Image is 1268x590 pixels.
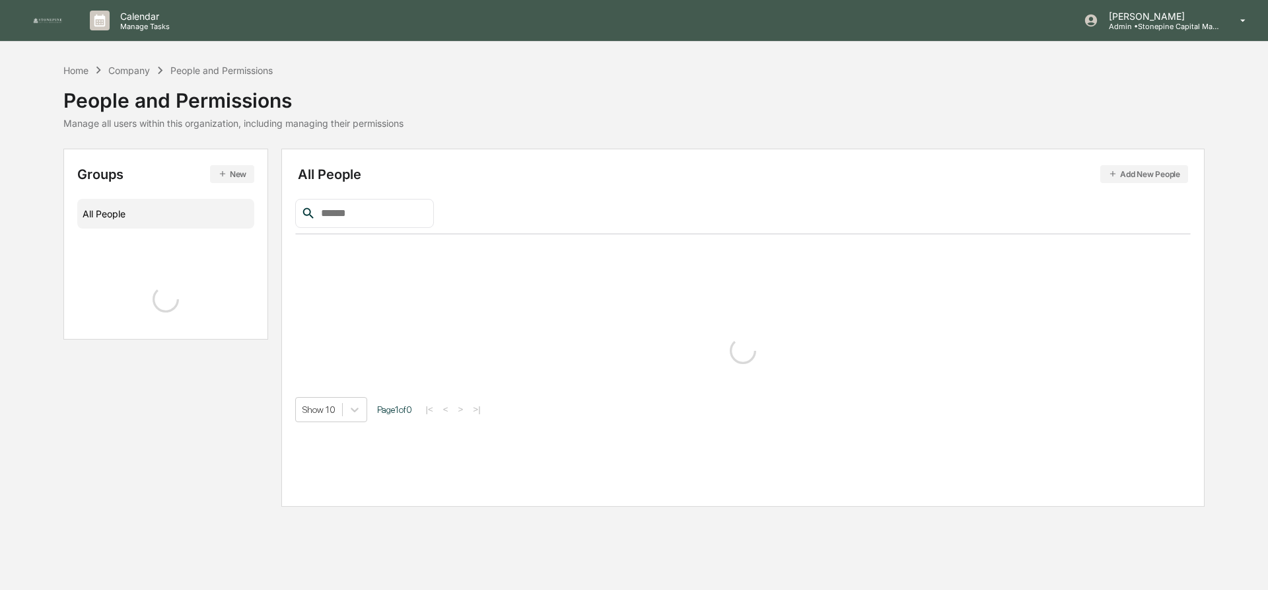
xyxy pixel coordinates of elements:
div: People and Permissions [63,78,404,112]
button: New [210,165,254,183]
span: Page 1 of 0 [377,404,412,415]
div: Manage all users within this organization, including managing their permissions [63,118,404,129]
p: Manage Tasks [110,22,176,31]
button: > [454,404,468,415]
button: < [439,404,452,415]
p: [PERSON_NAME] [1098,11,1221,22]
p: Calendar [110,11,176,22]
button: |< [422,404,437,415]
div: Home [63,65,88,76]
div: Company [108,65,150,76]
button: >| [469,404,484,415]
div: People and Permissions [170,65,273,76]
div: Groups [77,165,254,183]
button: Add New People [1100,165,1188,183]
div: All People [83,203,249,225]
div: All People [298,165,1189,183]
img: logo [32,17,63,24]
p: Admin • Stonepine Capital Management [1098,22,1221,31]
